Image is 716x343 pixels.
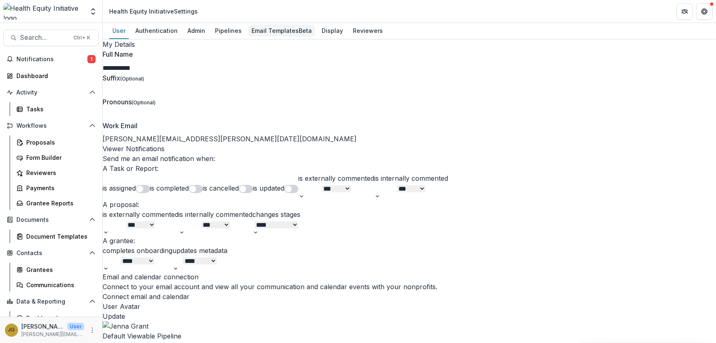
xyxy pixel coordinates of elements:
span: (Optional) [120,76,144,82]
button: Open Workflows [3,119,99,132]
a: Dashboard [13,311,99,325]
button: Open Documents [3,213,99,226]
label: is externally commented [103,210,178,219]
nav: breadcrumb [106,5,201,17]
label: is updated [253,184,284,192]
p: Connect to your email account and view all your communication and calendar events with your nonpr... [103,282,716,292]
div: Grantees [26,265,92,274]
a: Proposals [13,136,99,149]
label: is cancelled [203,184,239,192]
div: Payments [26,184,92,192]
label: is completed [150,184,189,192]
span: Full Name [103,50,133,58]
span: Workflows [16,122,86,129]
span: Send me an email notification when: [103,154,215,163]
h2: Email and calendar connection [103,272,716,282]
div: Pipelines [212,25,245,37]
h2: My Details [103,39,716,49]
div: Grantee Reports [26,199,92,207]
div: Reviewers [350,25,386,37]
a: Form Builder [13,151,99,164]
h3: A grantee: [103,236,716,246]
div: Dashboard [16,71,92,80]
a: Payments [13,181,99,195]
div: Jenna Grant [8,327,15,333]
div: Form Builder [26,153,92,162]
span: Documents [16,216,86,223]
span: (Optional) [132,99,156,106]
button: Search... [3,30,99,46]
h2: Viewer Notifications [103,144,716,154]
button: Partners [677,3,693,20]
a: Document Templates [13,230,99,243]
p: User [67,323,84,330]
div: Document Templates [26,232,92,241]
a: Reviewers [13,166,99,180]
div: Dashboard [26,314,92,322]
label: changes stages [252,210,300,219]
a: Tasks [13,102,99,116]
button: Notifications1 [3,53,99,66]
div: Reviewers [26,168,92,177]
span: Activity [16,89,86,96]
div: Communications [26,281,92,289]
div: Admin [184,25,208,37]
button: Get Help [696,3,713,20]
a: Grantee Reports [13,196,99,210]
a: Communications [13,278,99,292]
label: is assigned [103,184,136,192]
button: More [87,325,97,335]
div: Tasks [26,105,92,113]
label: completes onboarding [103,246,172,255]
span: Data & Reporting [16,298,86,305]
div: Email Templates [248,25,315,37]
span: Suffix [103,74,120,82]
label: updates metadata [172,246,227,255]
img: Jenna Grant [103,321,716,331]
span: Pronouns [103,98,132,106]
p: [PERSON_NAME][EMAIL_ADDRESS][PERSON_NAME][DATE][DOMAIN_NAME] [21,331,84,338]
label: is internally commented [374,174,448,182]
a: Admin [184,23,208,39]
span: Beta [299,26,312,35]
a: Display [318,23,346,39]
h2: User Avatar [103,302,716,311]
div: Health Equity Initiative Settings [109,7,198,16]
a: Reviewers [350,23,386,39]
img: Health Equity Initiative logo [3,3,84,20]
a: Pipelines [212,23,245,39]
button: Connect email and calendar [103,292,190,302]
span: Contacts [16,250,86,257]
div: Proposals [26,138,92,147]
div: User [109,25,129,37]
button: Open Contacts [3,246,99,260]
h3: A proposal: [103,200,716,209]
span: Work Email [103,122,137,130]
button: Open Activity [3,86,99,99]
button: Open entity switcher [87,3,99,20]
a: Authentication [132,23,181,39]
label: is internally commented [178,210,252,219]
p: [PERSON_NAME] [21,322,64,331]
h3: A Task or Report: [103,163,716,173]
button: Open Data & Reporting [3,295,99,308]
span: 1 [87,55,96,63]
a: Grantees [13,263,99,276]
a: Email Templates Beta [248,23,315,39]
div: Authentication [132,25,181,37]
span: Notifications [16,56,87,63]
div: [PERSON_NAME][EMAIL_ADDRESS][PERSON_NAME][DATE][DOMAIN_NAME] [103,121,716,144]
a: Dashboard [3,69,99,83]
div: Ctrl + K [72,33,92,42]
span: Search... [20,34,69,41]
h2: Default Viewable Pipeline [103,331,716,341]
a: User [109,23,129,39]
div: Display [318,25,346,37]
label: is externally commented [298,174,374,182]
button: Update [103,311,125,321]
